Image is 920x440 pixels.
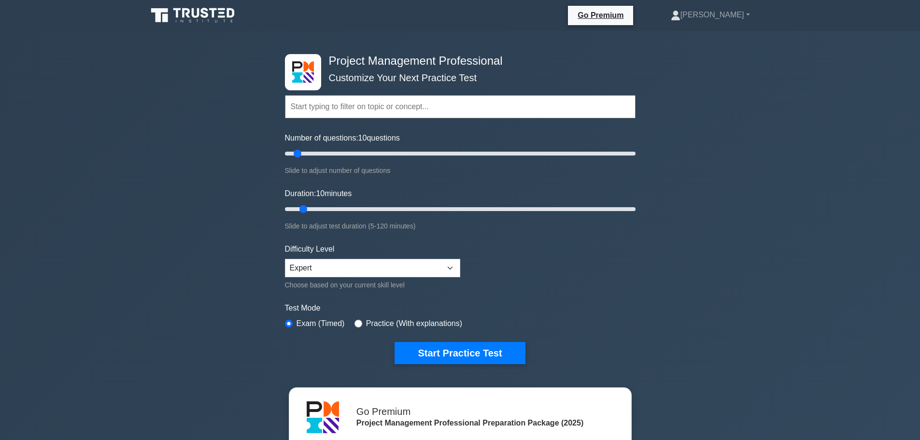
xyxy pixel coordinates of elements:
[285,243,335,255] label: Difficulty Level
[572,9,629,21] a: Go Premium
[648,5,773,25] a: [PERSON_NAME]
[285,132,400,144] label: Number of questions: questions
[285,279,460,291] div: Choose based on your current skill level
[285,95,636,118] input: Start typing to filter on topic or concept...
[285,188,352,199] label: Duration: minutes
[366,318,462,329] label: Practice (With explanations)
[358,134,367,142] span: 10
[285,165,636,176] div: Slide to adjust number of questions
[297,318,345,329] label: Exam (Timed)
[285,302,636,314] label: Test Mode
[395,342,525,364] button: Start Practice Test
[285,220,636,232] div: Slide to adjust test duration (5-120 minutes)
[325,54,588,68] h4: Project Management Professional
[316,189,325,198] span: 10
